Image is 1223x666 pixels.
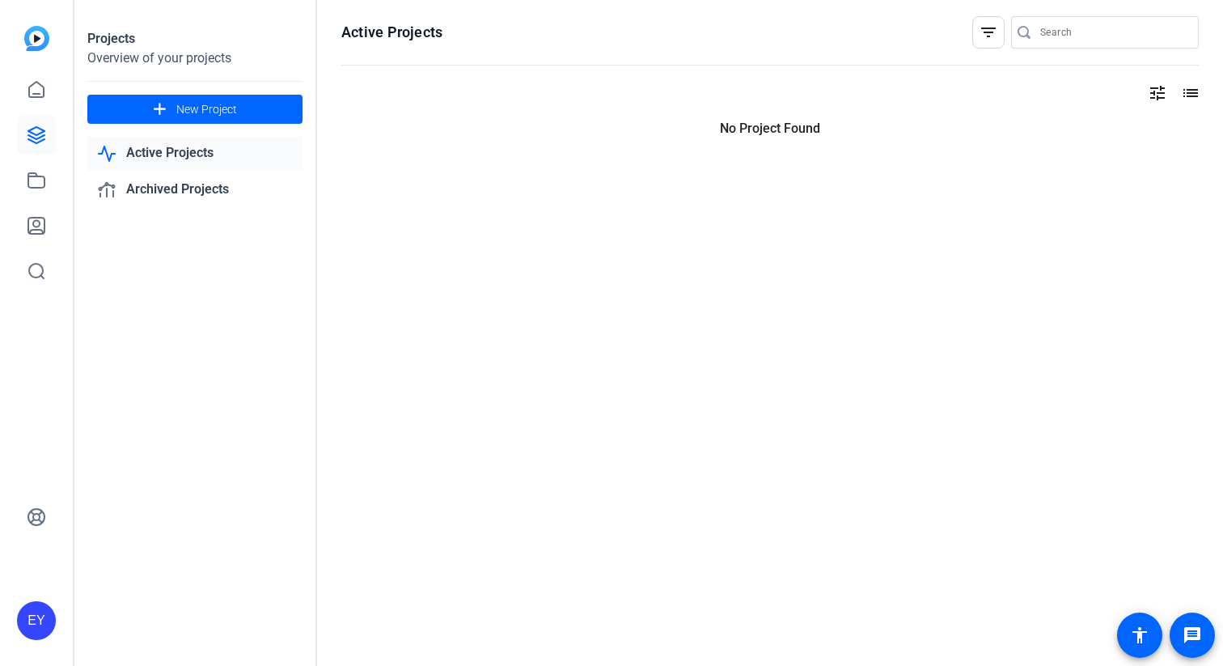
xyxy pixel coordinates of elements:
[341,119,1199,138] p: No Project Found
[341,23,442,42] h1: Active Projects
[979,23,998,42] mat-icon: filter_list
[1183,626,1202,645] mat-icon: message
[87,29,303,49] div: Projects
[150,100,170,120] mat-icon: add
[87,95,303,124] button: New Project
[1148,83,1167,103] mat-icon: tune
[1130,626,1149,645] mat-icon: accessibility
[1179,83,1199,103] mat-icon: list
[176,101,237,118] span: New Project
[24,26,49,51] img: blue-gradient.svg
[87,173,303,206] a: Archived Projects
[87,137,303,170] a: Active Projects
[1040,23,1186,42] input: Search
[17,601,56,640] div: EY
[87,49,303,68] div: Overview of your projects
